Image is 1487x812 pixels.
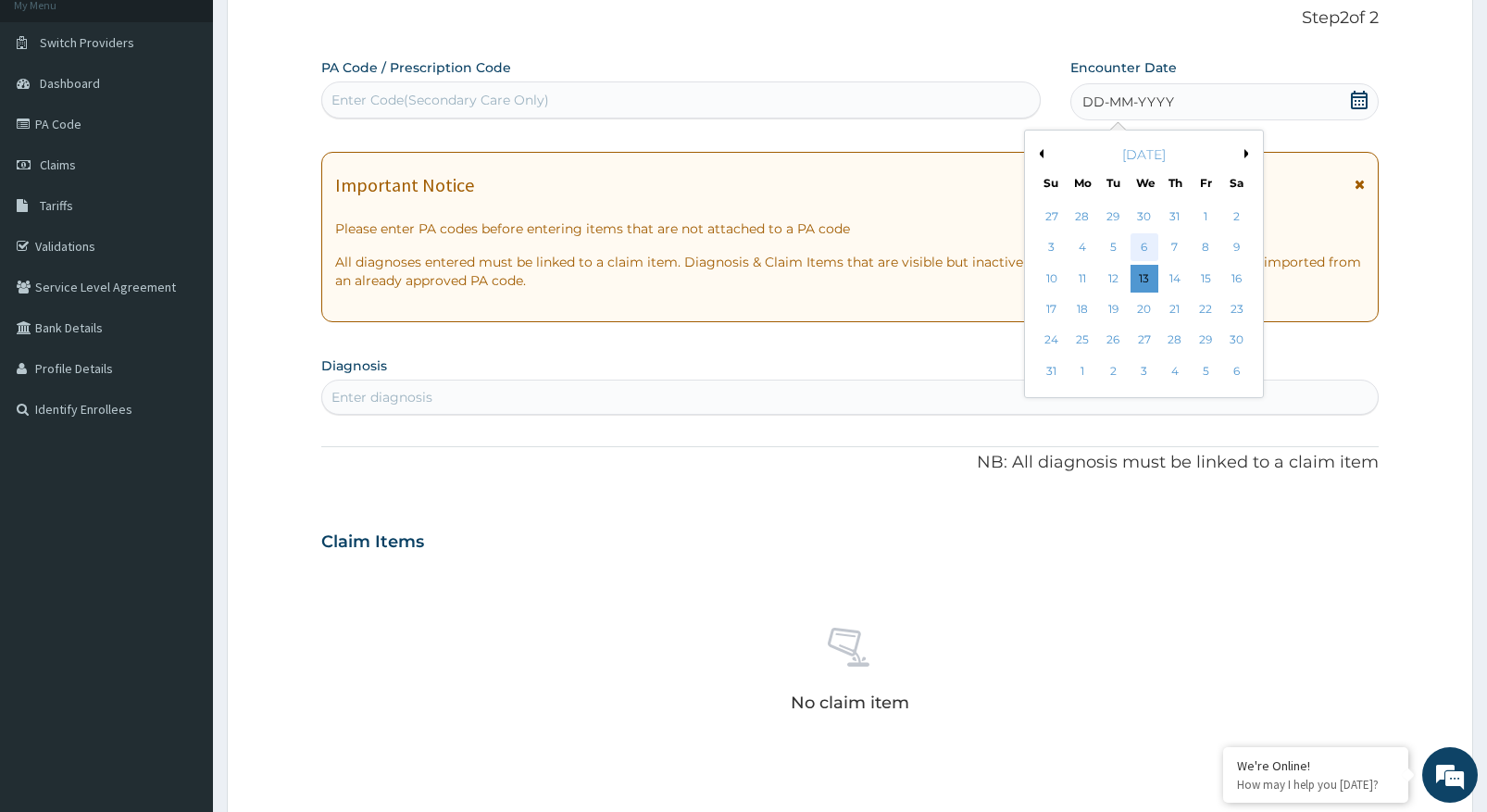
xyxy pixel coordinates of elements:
[1223,295,1251,323] div: Choose Saturday, August 23rd, 2025
[1131,327,1158,355] div: Choose Wednesday, August 27th, 2025
[1068,357,1096,385] div: Choose Monday, September 1st, 2025
[304,9,348,54] div: Minimize live chat window
[1161,234,1189,262] div: Choose Thursday, August 7th, 2025
[1038,265,1066,293] div: Choose Sunday, August 10th, 2025
[1099,234,1127,262] div: Choose Tuesday, August 5th, 2025
[1230,175,1245,191] div: Sa
[335,253,1365,290] p: All diagnoses entered must be linked to a claim item. Diagnosis & Claim Items that are visible bu...
[1043,175,1059,191] div: Su
[1131,295,1158,323] div: Choose Wednesday, August 20th, 2025
[1192,203,1219,231] div: Choose Friday, August 1st, 2025
[1099,203,1127,231] div: Choose Tuesday, July 29th, 2025
[1068,295,1096,323] div: Choose Monday, August 18th, 2025
[1099,295,1127,323] div: Choose Tuesday, August 19th, 2025
[96,104,311,128] div: Chat with us now
[1082,93,1174,111] span: DD-MM-YYYY
[1198,175,1214,191] div: Fr
[1237,757,1394,774] div: We're Online!
[1161,265,1189,293] div: Choose Thursday, August 14th, 2025
[321,58,511,77] label: PA Code / Prescription Code
[40,34,134,51] span: Switch Providers
[1131,357,1158,385] div: Choose Wednesday, September 3rd, 2025
[321,532,424,553] h3: Claim Items
[331,388,432,406] div: Enter diagnosis
[1192,295,1219,323] div: Choose Friday, August 22nd, 2025
[1068,234,1096,262] div: Choose Monday, August 4th, 2025
[1161,295,1189,323] div: Choose Thursday, August 21st, 2025
[1068,265,1096,293] div: Choose Monday, August 11th, 2025
[1106,175,1121,191] div: Tu
[335,175,474,195] h1: Important Notice
[1223,234,1251,262] div: Choose Saturday, August 9th, 2025
[1038,327,1066,355] div: Choose Sunday, August 24th, 2025
[791,693,909,712] p: No claim item
[1223,203,1251,231] div: Choose Saturday, August 2nd, 2025
[1161,357,1189,385] div: Choose Thursday, September 4th, 2025
[1192,234,1219,262] div: Choose Friday, August 8th, 2025
[1070,58,1177,77] label: Encounter Date
[1244,149,1254,158] button: Next Month
[1131,234,1158,262] div: Choose Wednesday, August 6th, 2025
[1099,327,1127,355] div: Choose Tuesday, August 26th, 2025
[40,197,73,214] span: Tariffs
[1192,327,1219,355] div: Choose Friday, August 29th, 2025
[1192,265,1219,293] div: Choose Friday, August 15th, 2025
[1131,265,1158,293] div: Choose Wednesday, August 13th, 2025
[1192,357,1219,385] div: Choose Friday, September 5th, 2025
[1223,265,1251,293] div: Choose Saturday, August 16th, 2025
[335,219,1365,238] p: Please enter PA codes before entering items that are not attached to a PA code
[1034,149,1043,158] button: Previous Month
[321,8,1379,29] p: Step 2 of 2
[1068,203,1096,231] div: Choose Monday, July 28th, 2025
[1068,327,1096,355] div: Choose Monday, August 25th, 2025
[1038,295,1066,323] div: Choose Sunday, August 17th, 2025
[1099,265,1127,293] div: Choose Tuesday, August 12th, 2025
[1223,357,1251,385] div: Choose Saturday, September 6th, 2025
[1223,327,1251,355] div: Choose Saturday, August 30th, 2025
[1038,203,1066,231] div: Choose Sunday, July 27th, 2025
[1099,357,1127,385] div: Choose Tuesday, September 2nd, 2025
[1036,202,1252,387] div: month 2025-08
[1136,175,1152,191] div: We
[1074,175,1090,191] div: Mo
[1161,327,1189,355] div: Choose Thursday, August 28th, 2025
[34,93,75,139] img: d_794563401_company_1708531726252_794563401
[40,75,100,92] span: Dashboard
[9,506,353,570] textarea: Type your message and hit 'Enter'
[321,356,387,375] label: Diagnosis
[1038,234,1066,262] div: Choose Sunday, August 3rd, 2025
[1038,357,1066,385] div: Choose Sunday, August 31st, 2025
[40,156,76,173] span: Claims
[331,91,549,109] div: Enter Code(Secondary Care Only)
[1131,203,1158,231] div: Choose Wednesday, July 30th, 2025
[1237,777,1394,793] p: How may I help you today?
[321,451,1379,475] p: NB: All diagnosis must be linked to a claim item
[1168,175,1183,191] div: Th
[107,233,256,420] span: We're online!
[1161,203,1189,231] div: Choose Thursday, July 31st, 2025
[1032,145,1256,164] div: [DATE]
